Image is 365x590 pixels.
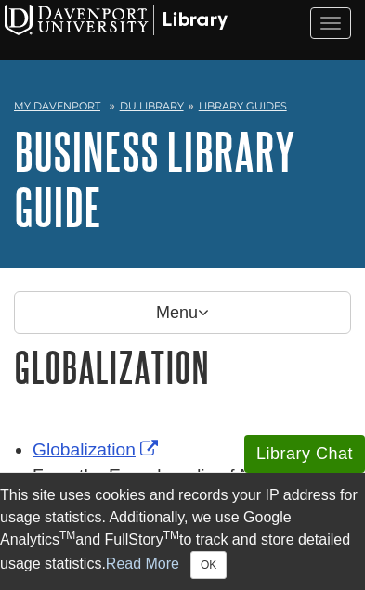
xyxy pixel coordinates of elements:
button: Library Chat [244,435,365,473]
img: Davenport University Logo [5,5,228,35]
div: From the Encyclopedia of Management. [33,463,351,490]
a: Link opens in new window [33,440,163,459]
sup: TM [59,529,75,542]
h1: Globalization [14,343,351,391]
a: Business Library Guide [14,122,295,236]
button: Close [190,551,227,579]
a: DU Library [120,99,184,112]
a: Read More [106,556,179,571]
a: My Davenport [14,98,100,114]
sup: TM [163,529,179,542]
a: Library Guides [199,99,287,112]
p: Menu [14,291,351,334]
